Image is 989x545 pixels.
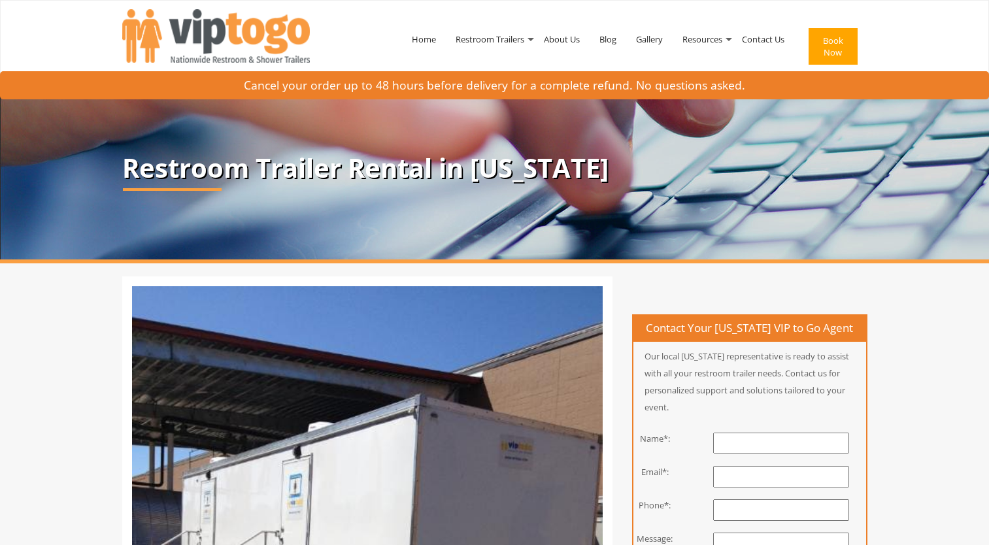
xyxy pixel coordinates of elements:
button: Book Now [809,28,858,65]
h4: Contact Your [US_STATE] VIP to Go Agent [633,316,866,342]
a: Book Now [794,5,867,93]
p: Our local [US_STATE] representative is ready to assist with all your restroom trailer needs. Cont... [633,348,866,416]
div: Email*: [624,466,687,478]
a: Gallery [626,5,673,73]
div: Phone*: [624,499,687,512]
a: Blog [590,5,626,73]
p: Restroom Trailer Rental in [US_STATE] [122,154,867,182]
a: Contact Us [732,5,794,73]
div: Name*: [624,433,687,445]
img: VIPTOGO [122,9,310,63]
a: Restroom Trailers [446,5,534,73]
a: Resources [673,5,732,73]
div: Message: [624,533,687,545]
a: Home [402,5,446,73]
a: About Us [534,5,590,73]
